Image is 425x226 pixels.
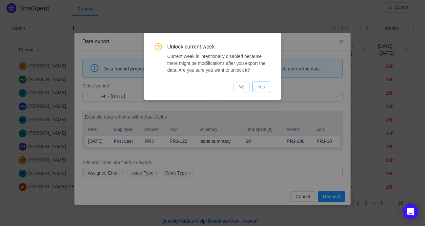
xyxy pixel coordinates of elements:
i: icon: question-circle [155,43,162,50]
button: No [233,82,250,92]
span: Unlock current week [167,43,270,50]
div: Current week is intentionally disabled because there might be modifications after you export the ... [167,53,270,74]
button: Yes [252,82,270,92]
div: Open Intercom Messenger [403,204,418,219]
